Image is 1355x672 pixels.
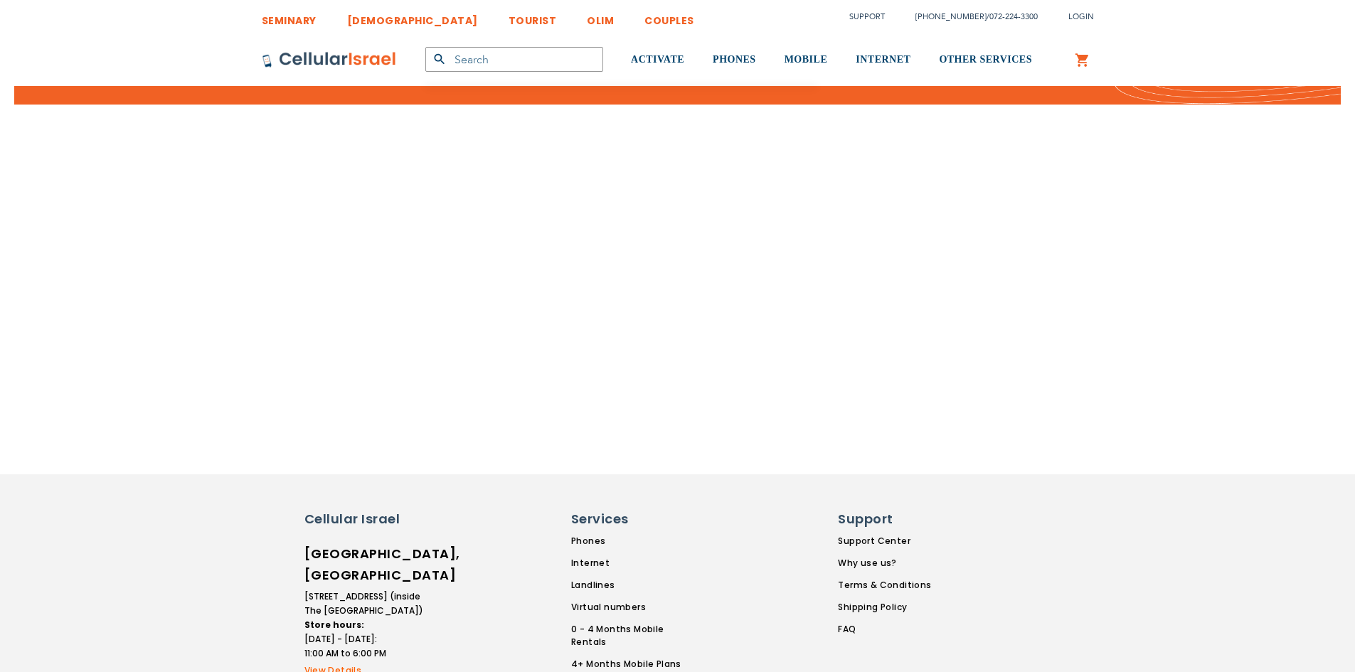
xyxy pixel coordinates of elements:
a: Support Center [838,535,931,548]
a: Terms & Conditions [838,579,931,592]
a: COUPLES [644,4,694,30]
a: Support [849,11,885,22]
a: 0 - 4 Months Mobile Rentals [571,623,701,649]
span: OTHER SERVICES [939,54,1032,65]
input: Search [425,47,603,72]
span: Login [1068,11,1094,22]
a: FAQ [838,623,931,636]
h6: Support [838,510,923,528]
a: OLIM [587,4,614,30]
span: PHONES [713,54,756,65]
a: Virtual numbers [571,601,701,614]
span: ACTIVATE [631,54,684,65]
a: Shipping Policy [838,601,931,614]
li: [STREET_ADDRESS] (inside The [GEOGRAPHIC_DATA]) [DATE] - [DATE]: 11:00 AM to 6:00 PM [304,590,425,661]
a: 4+ Months Mobile Plans [571,658,701,671]
a: Why use us? [838,557,931,570]
a: [PHONE_NUMBER] [915,11,987,22]
h6: [GEOGRAPHIC_DATA], [GEOGRAPHIC_DATA] [304,543,425,586]
a: SEMINARY [262,4,317,30]
span: INTERNET [856,54,910,65]
img: Cellular Israel Logo [262,51,397,68]
h6: Services [571,510,692,528]
a: 072-224-3300 [989,11,1038,22]
strong: Store hours: [304,619,364,631]
span: MOBILE [785,54,828,65]
a: Phones [571,535,701,548]
a: ACTIVATE [631,33,684,87]
a: INTERNET [856,33,910,87]
a: [DEMOGRAPHIC_DATA] [347,4,478,30]
a: OTHER SERVICES [939,33,1032,87]
a: TOURIST [509,4,557,30]
li: / [901,6,1038,27]
h6: Cellular Israel [304,510,425,528]
a: Internet [571,557,701,570]
a: Landlines [571,579,701,592]
a: MOBILE [785,33,828,87]
a: PHONES [713,33,756,87]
